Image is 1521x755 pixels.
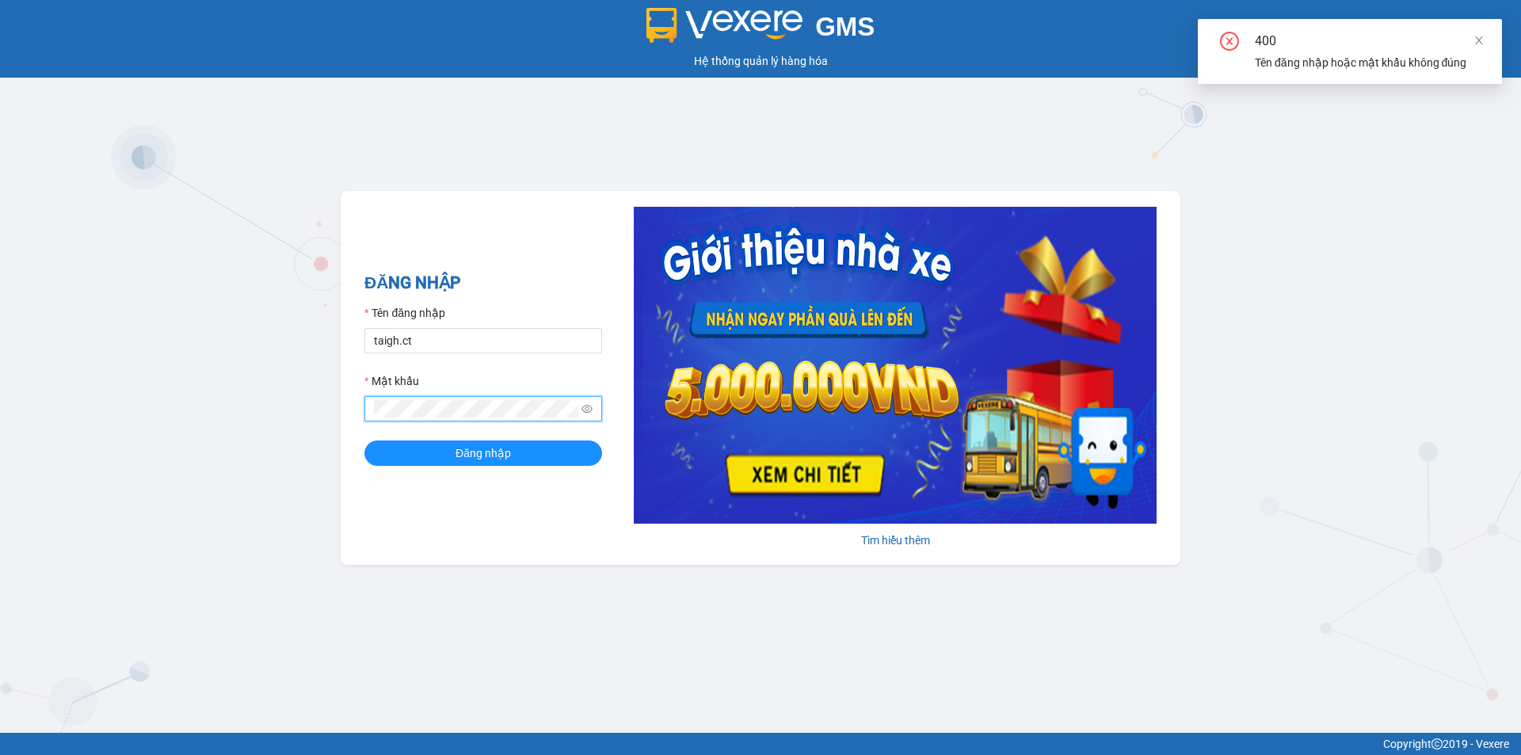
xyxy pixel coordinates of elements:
[1255,32,1483,51] div: 400
[456,444,511,462] span: Đăng nhập
[364,440,602,466] button: Đăng nhập
[12,735,1509,753] div: Copyright 2019 - Vexere
[581,403,593,414] span: eye
[364,270,602,296] h2: ĐĂNG NHẬP
[634,207,1157,524] img: banner-0
[634,532,1157,549] div: Tìm hiểu thêm
[364,372,419,390] label: Mật khẩu
[4,52,1517,70] div: Hệ thống quản lý hàng hóa
[646,8,803,43] img: logo 2
[1431,738,1443,749] span: copyright
[1473,35,1485,46] span: close
[646,24,875,36] a: GMS
[1255,54,1483,71] div: Tên đăng nhập hoặc mật khẩu không đúng
[374,400,578,418] input: Mật khẩu
[364,304,445,322] label: Tên đăng nhập
[1220,32,1239,54] span: close-circle
[815,12,875,41] span: GMS
[364,328,602,353] input: Tên đăng nhập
